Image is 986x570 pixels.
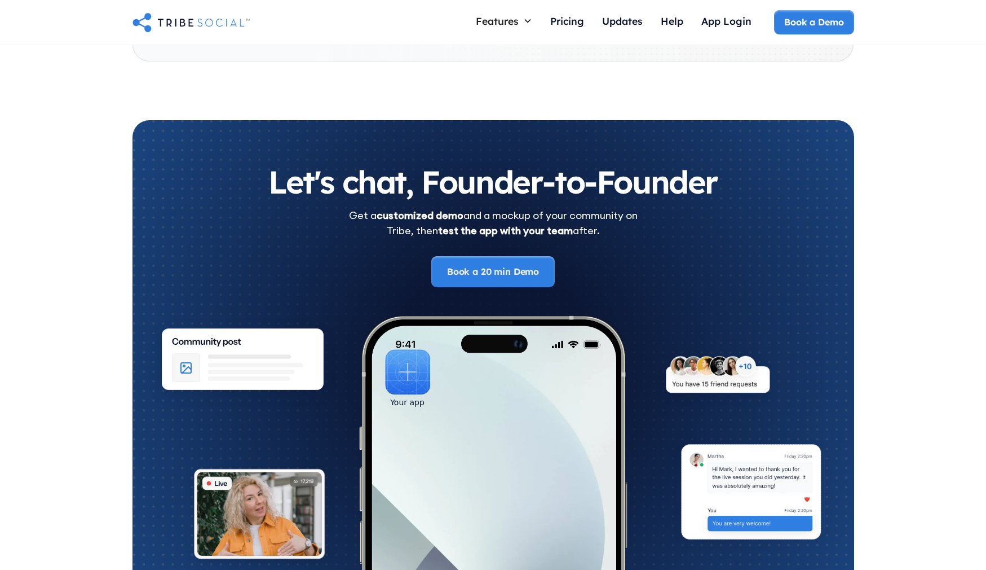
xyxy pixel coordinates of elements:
[467,10,541,32] div: Features
[550,15,584,27] div: Pricing
[377,209,463,222] strong: customized demo
[692,10,760,34] a: App Login
[653,347,781,408] img: An illustration of New friends requests
[541,10,593,34] a: Pricing
[701,15,751,27] div: App Login
[438,224,573,237] strong: test the app with your team
[602,15,643,27] div: Updates
[593,10,652,34] a: Updates
[132,11,250,33] a: home
[349,208,638,238] div: Get a and a mockup of your community on Tribe, then after.
[661,15,683,27] div: Help
[147,318,339,409] img: An illustration of Community Feed
[155,165,832,199] h2: Let's chat, Founder-to-Founder
[476,15,519,27] div: Features
[431,256,555,287] a: Book a 20 min Demo
[774,10,854,34] a: Book a Demo
[670,436,832,554] img: An illustration of chat
[652,10,692,34] a: Help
